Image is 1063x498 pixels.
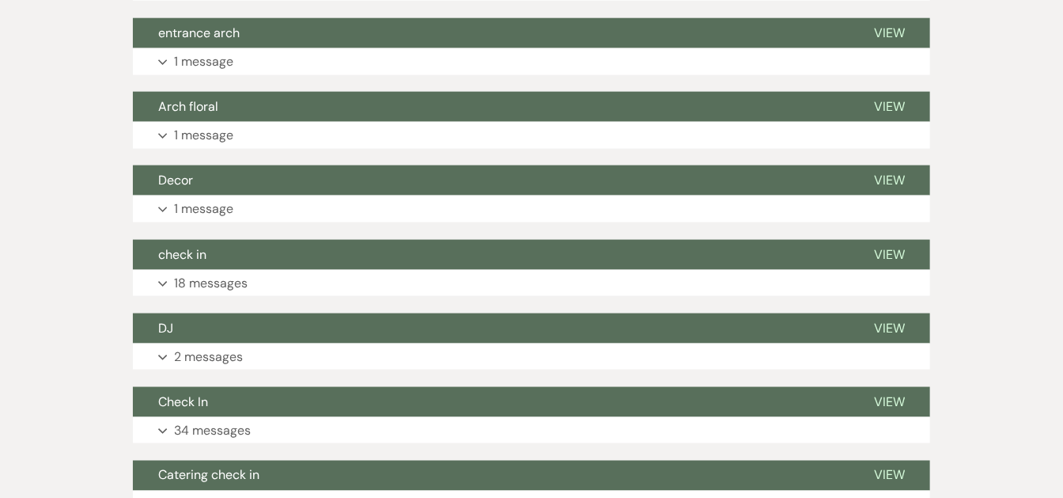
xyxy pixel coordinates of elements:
[133,417,930,444] button: 34 messages
[874,172,905,188] span: View
[174,420,251,441] p: 34 messages
[874,467,905,484] span: View
[849,314,930,344] button: View
[174,347,243,367] p: 2 messages
[849,92,930,122] button: View
[174,273,248,294] p: 18 messages
[133,387,849,417] button: Check In
[133,344,930,371] button: 2 messages
[158,98,218,115] span: Arch floral
[133,92,849,122] button: Arch floral
[874,393,905,410] span: View
[874,25,905,41] span: View
[158,393,208,410] span: Check In
[133,18,849,48] button: entrance arch
[849,240,930,270] button: View
[849,461,930,491] button: View
[874,98,905,115] span: View
[158,172,193,188] span: Decor
[133,314,849,344] button: DJ
[133,48,930,75] button: 1 message
[158,246,206,263] span: check in
[874,246,905,263] span: View
[133,240,849,270] button: check in
[174,51,233,72] p: 1 message
[133,461,849,491] button: Catering check in
[849,387,930,417] button: View
[158,25,240,41] span: entrance arch
[849,165,930,196] button: View
[133,196,930,222] button: 1 message
[133,270,930,297] button: 18 messages
[133,165,849,196] button: Decor
[174,199,233,219] p: 1 message
[158,320,173,336] span: DJ
[158,467,259,484] span: Catering check in
[174,125,233,146] p: 1 message
[133,122,930,149] button: 1 message
[849,18,930,48] button: View
[874,320,905,336] span: View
